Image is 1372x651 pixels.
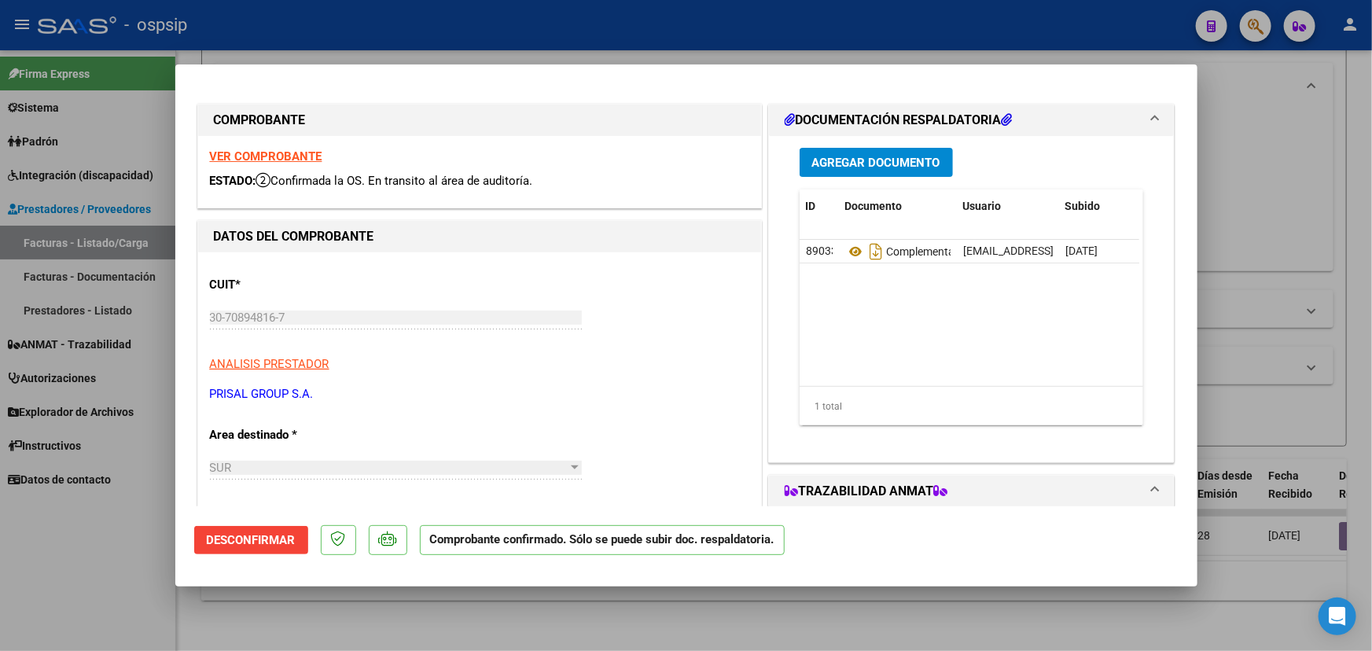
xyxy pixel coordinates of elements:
[210,357,329,371] span: ANALISIS PRESTADOR
[1059,189,1138,223] datatable-header-cell: Subido
[785,482,948,501] h1: TRAZABILIDAD ANMAT
[806,200,816,212] span: ID
[1065,200,1101,212] span: Subido
[769,476,1175,507] mat-expansion-panel-header: TRAZABILIDAD ANMAT
[1138,189,1216,223] datatable-header-cell: Acción
[210,174,256,188] span: ESTADO:
[769,136,1175,462] div: DOCUMENTACIÓN RESPALDATORIA
[256,174,533,188] span: Confirmada la OS. En transito al área de auditoría.
[800,387,1144,426] div: 1 total
[210,426,372,444] p: Area destinado *
[207,533,296,547] span: Desconfirmar
[210,276,372,294] p: CUIT
[1065,245,1098,257] span: [DATE]
[210,506,372,524] p: Facturado por orden de
[769,105,1175,136] mat-expansion-panel-header: DOCUMENTACIÓN RESPALDATORIA
[210,149,322,164] a: VER COMPROBANTE
[845,245,1028,258] span: Complementaria Fceb-37185
[800,189,839,223] datatable-header-cell: ID
[194,526,308,554] button: Desconfirmar
[866,239,886,264] i: Descargar documento
[957,189,1059,223] datatable-header-cell: Usuario
[806,245,837,257] span: 89033
[1319,598,1356,635] div: Open Intercom Messenger
[812,156,940,170] span: Agregar Documento
[214,229,374,244] strong: DATOS DEL COMPROBANTE
[210,461,232,475] span: SUR
[420,525,785,556] p: Comprobante confirmado. Sólo se puede subir doc. respaldatoria.
[839,189,957,223] datatable-header-cell: Documento
[214,112,306,127] strong: COMPROBANTE
[210,385,749,403] p: PRISAL GROUP S.A.
[845,200,903,212] span: Documento
[963,200,1002,212] span: Usuario
[800,148,953,177] button: Agregar Documento
[963,245,1227,257] span: [EMAIL_ADDRESS][DOMAIN_NAME] - PRISAL GROUP -
[785,111,1013,130] h1: DOCUMENTACIÓN RESPALDATORIA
